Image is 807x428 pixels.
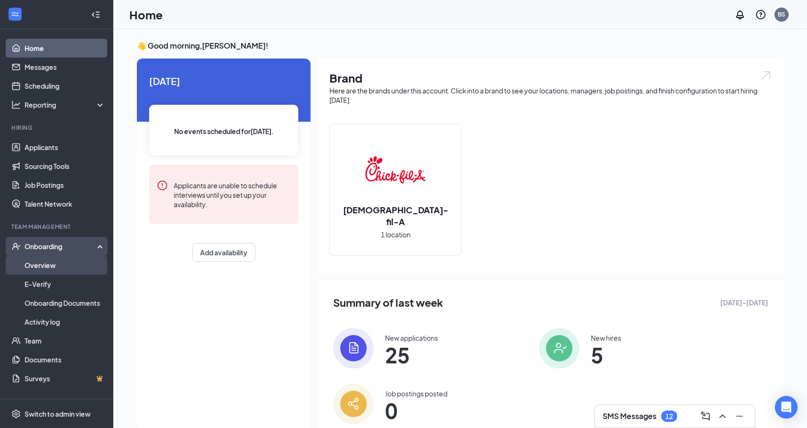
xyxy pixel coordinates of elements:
a: Applicants [25,138,105,157]
a: Messages [25,58,105,76]
svg: WorkstreamLogo [10,9,20,19]
a: Home [25,39,105,58]
h1: Home [129,7,163,23]
div: Team Management [11,223,103,231]
a: Job Postings [25,176,105,194]
a: Talent Network [25,194,105,213]
span: Summary of last week [333,294,443,311]
div: Applicants are unable to schedule interviews until you set up your availability. [174,180,291,209]
svg: QuestionInfo [755,9,766,20]
button: ComposeMessage [698,409,713,424]
img: Chick-fil-A [365,140,426,200]
a: Activity log [25,312,105,331]
div: New hires [591,333,621,343]
svg: UserCheck [11,242,21,251]
button: Add availability [192,243,255,262]
a: E-Verify [25,275,105,294]
a: Team [25,331,105,350]
img: icon [333,328,374,369]
svg: ComposeMessage [700,411,711,422]
button: ChevronUp [715,409,730,424]
svg: ChevronUp [717,411,728,422]
svg: Settings [11,409,21,419]
h3: SMS Messages [603,411,656,421]
span: 0 [385,402,447,419]
div: New applications [385,333,438,343]
img: icon [333,384,374,424]
span: 5 [591,346,621,363]
a: SurveysCrown [25,369,105,388]
a: Sourcing Tools [25,157,105,176]
svg: Notifications [734,9,746,20]
div: BS [778,10,785,18]
div: Hiring [11,124,103,132]
img: open.6027fd2a22e1237b5b06.svg [760,70,772,81]
span: [DATE] [149,74,298,88]
svg: Analysis [11,100,21,109]
div: Open Intercom Messenger [775,396,798,419]
span: No events scheduled for [DATE] . [174,126,274,136]
span: 25 [385,346,438,363]
a: Documents [25,350,105,369]
button: Minimize [732,409,747,424]
a: Onboarding Documents [25,294,105,312]
h1: Brand [329,70,772,86]
a: Overview [25,256,105,275]
svg: Minimize [734,411,745,422]
div: 12 [665,412,673,420]
a: Scheduling [25,76,105,95]
h3: 👋 Good morning, [PERSON_NAME] ! [137,41,783,51]
h2: [DEMOGRAPHIC_DATA]-fil-A [330,204,461,227]
div: Here are the brands under this account. Click into a brand to see your locations, managers, job p... [329,86,772,105]
span: 1 location [381,229,411,240]
span: [DATE] - [DATE] [720,297,768,308]
img: icon [539,328,580,369]
div: Reporting [25,100,106,109]
div: Switch to admin view [25,409,91,419]
svg: Error [157,180,168,191]
svg: Collapse [91,10,101,19]
div: Onboarding [25,242,97,251]
div: Job postings posted [385,389,447,398]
